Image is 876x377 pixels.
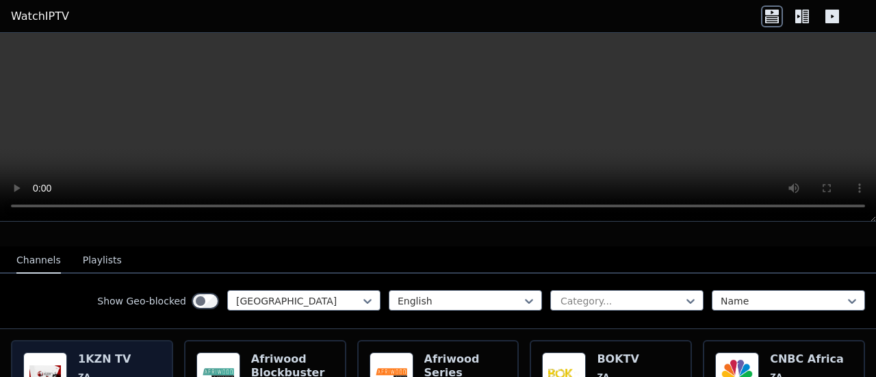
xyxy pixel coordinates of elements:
[597,352,657,366] h6: BOKTV
[770,352,844,366] h6: CNBC Africa
[11,8,69,25] a: WatchIPTV
[83,248,122,274] button: Playlists
[97,294,186,308] label: Show Geo-blocked
[78,352,161,366] h6: 1KZN TV
[16,248,61,274] button: Channels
